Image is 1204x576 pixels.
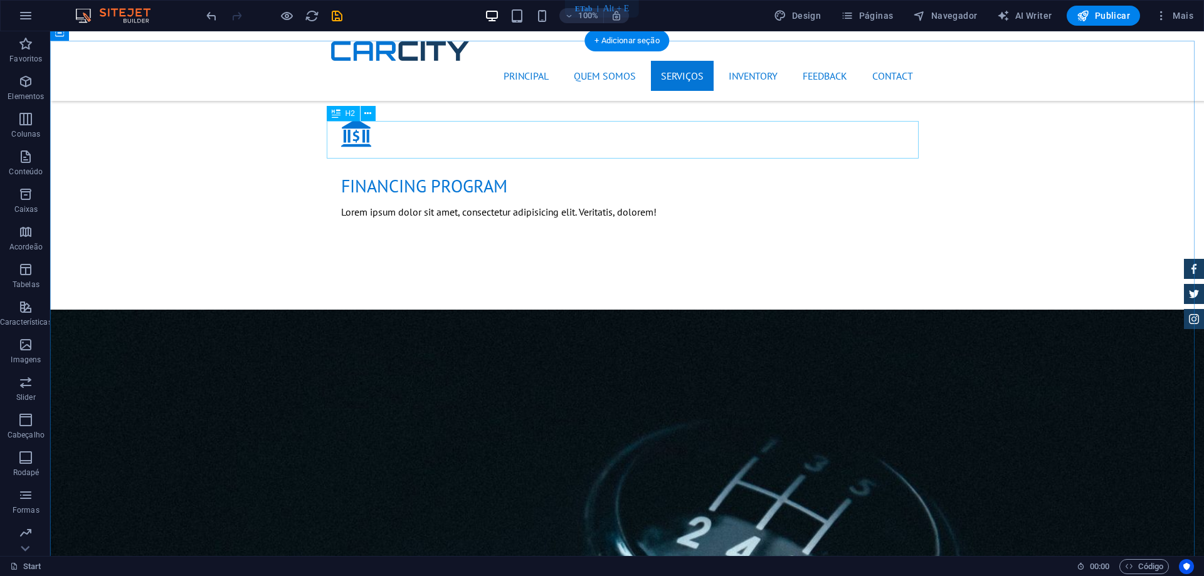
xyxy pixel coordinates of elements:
[1155,9,1193,22] span: Mais
[584,30,669,51] div: + Adicionar seção
[1090,559,1109,574] span: 00 00
[1179,559,1194,574] button: Usercentrics
[16,392,36,402] p: Slider
[1150,6,1198,26] button: Mais
[616,3,629,15] span: + E
[1067,6,1140,26] button: Publicar
[305,9,319,23] i: Recarregar página
[1119,559,1169,574] button: Código
[992,6,1057,26] button: AI Writer
[1077,559,1110,574] h6: Tempo de sessão
[1077,9,1130,22] span: Publicar
[279,8,294,23] button: Clique aqui para sair do modo de visualização e continuar editando
[841,9,893,22] span: Páginas
[575,4,593,14] div: ETab
[908,6,982,26] button: Navegador
[329,8,344,23] button: save
[72,8,166,23] img: Editor Logo
[8,92,44,102] p: Elementos
[11,129,40,139] p: Colunas
[11,355,41,365] p: Imagens
[13,280,40,290] p: Tabelas
[9,54,42,64] p: Favoritos
[13,505,40,515] p: Formas
[304,8,319,23] button: reload
[997,9,1052,22] span: AI Writer
[8,430,45,440] p: Cabeçalho
[330,9,344,23] i: Salvar (Ctrl+S)
[9,167,43,177] p: Conteúdo
[559,8,604,23] button: 100%
[774,9,821,22] span: Design
[1099,562,1101,571] span: :
[769,6,826,26] div: Design (Ctrl+Alt+Y)
[346,110,355,117] span: H2
[204,8,219,23] button: undo
[13,468,40,478] p: Rodapé
[603,3,614,15] span: Alt
[836,6,898,26] button: Páginas
[204,9,219,23] i: Desfazer: Alterar texto (Ctrl+Z)
[913,9,977,22] span: Navegador
[10,559,41,574] a: Clique para cancelar a seleção. Clique duas vezes para abrir as Páginas
[1125,559,1163,574] span: Código
[9,242,43,252] p: Acordeão
[14,204,38,214] p: Caixas
[769,6,826,26] button: Design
